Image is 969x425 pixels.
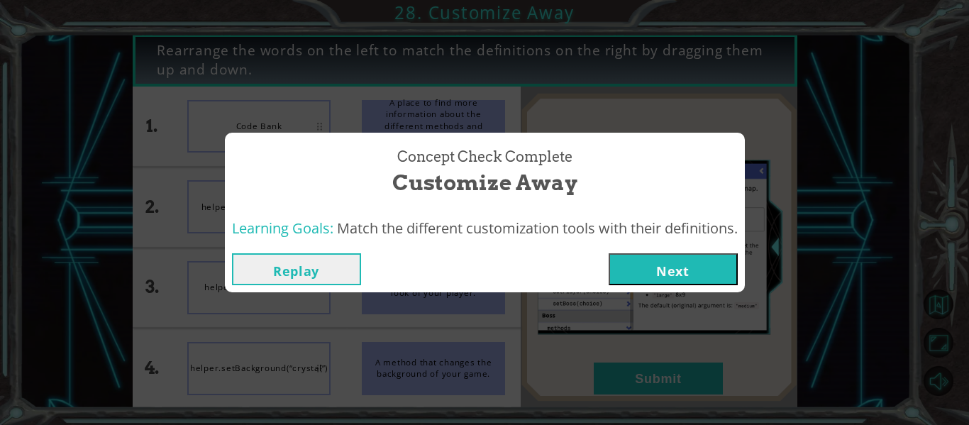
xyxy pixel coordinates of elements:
[232,219,333,238] span: Learning Goals:
[609,253,738,285] button: Next
[392,167,577,198] span: Customize Away
[397,147,572,167] span: Concept Check Complete
[232,253,361,285] button: Replay
[337,219,738,238] span: Match the different customization tools with their definitions.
